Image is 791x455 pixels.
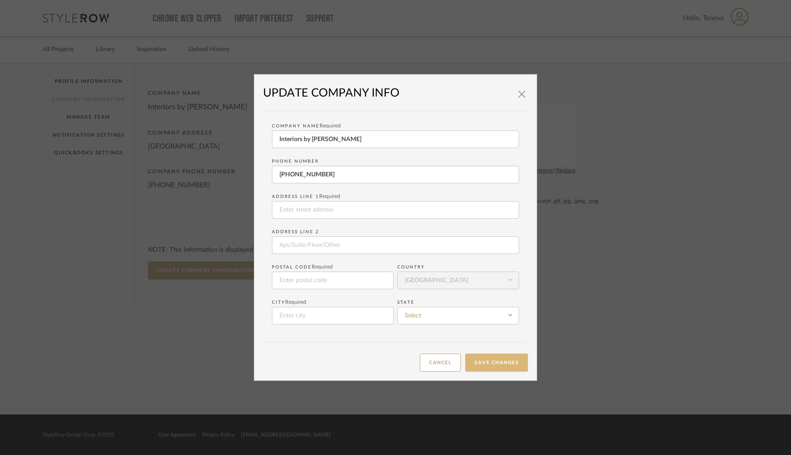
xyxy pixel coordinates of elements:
span: Required [320,123,341,128]
button: Save Changes [465,354,528,372]
h1: UPDATE COMPANY INFO [263,83,528,103]
label: Phone number [272,159,319,164]
label: City [272,299,306,305]
label: Address Line 1 [272,193,340,199]
label: Postal code [272,264,333,270]
span: Required [312,264,333,269]
input: Apt/Suite/Floor/Other [272,236,519,254]
label: State [397,300,414,305]
span: Required [319,194,340,199]
button: Close [513,85,531,103]
input: Enter phone number [272,166,519,183]
label: Company Name [272,123,341,129]
label: Address Line 2 [272,229,319,235]
button: Cancel [420,354,461,372]
input: Enter city [272,307,394,324]
span: Required [285,299,306,305]
input: Select [397,272,519,289]
input: Enter company name [272,131,519,148]
input: Enter street address [272,201,519,219]
input: Select [397,307,519,324]
input: Enter postal code [272,272,394,289]
label: Country [397,265,425,270]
